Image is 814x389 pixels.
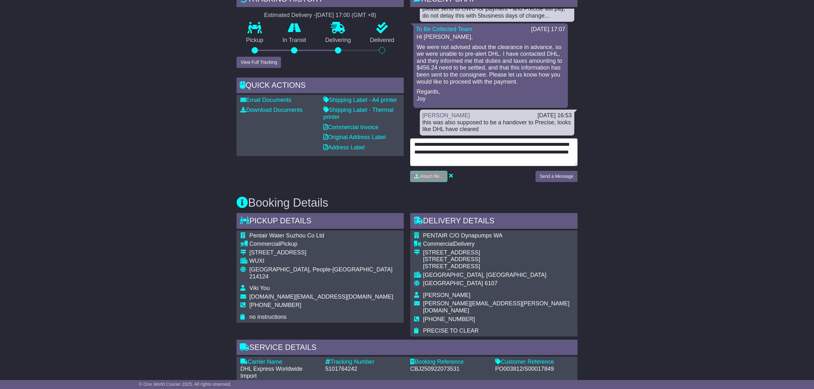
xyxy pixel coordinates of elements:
a: To Be Collected Team [416,26,472,32]
div: [DATE] 17:00 (GMT +8) [316,12,376,19]
div: CBJ250922073531 [410,366,489,373]
span: © One World Courier 2025. All rights reserved. [139,382,231,387]
span: PENTAIR C/O Dynapumps WA [423,232,503,239]
span: [PERSON_NAME][EMAIL_ADDRESS][PERSON_NAME][DOMAIN_NAME] [423,300,569,314]
span: Pentair Water Suzhou Co Ltd [249,232,324,239]
p: Delivering [316,37,361,44]
a: Commercial Invoice [323,124,378,130]
span: Commercial [249,241,280,247]
span: [PHONE_NUMBER] [423,316,475,322]
span: PRECISE TO CLEAR [423,327,478,334]
p: Hi [PERSON_NAME], [417,34,565,41]
a: Shipping Label - Thermal printer [323,107,394,120]
div: Delivery [423,241,574,248]
div: [STREET_ADDRESS] [423,256,574,263]
button: Send a Message [536,171,577,182]
a: Original Address Label [323,134,386,140]
p: Pickup [237,37,273,44]
span: 6107 [485,280,497,286]
div: Carrier Name [240,359,319,366]
div: [GEOGRAPHIC_DATA], [GEOGRAPHIC_DATA] [423,272,574,279]
h3: Booking Details [237,196,577,209]
span: Viki You [249,285,270,291]
div: PO003812/S00017849 [495,366,574,373]
a: Download Documents [240,107,303,113]
p: We were not advised about the clearance in advance, so we were unable to pre-alert DHL. I have co... [417,44,565,86]
a: Shipping Label - A4 printer [323,97,397,103]
div: [STREET_ADDRESS] [249,249,400,256]
div: WUXI [249,258,400,265]
span: Commercial [423,241,454,247]
div: Booking Reference [410,359,489,366]
button: View Full Tracking [237,57,281,68]
div: [DATE] 16:53 [537,112,572,119]
div: Delivery Details [410,213,577,230]
span: no instructions [249,314,287,320]
p: Delivered [361,37,404,44]
p: Regards, Joy [417,88,565,102]
span: [GEOGRAPHIC_DATA], People-[GEOGRAPHIC_DATA] [249,266,393,273]
span: [PHONE_NUMBER] [249,302,301,308]
div: DHL Express Worldwide Import [240,366,319,379]
span: [GEOGRAPHIC_DATA] [423,280,483,286]
div: Quick Actions [237,78,404,95]
span: 214124 [249,273,269,280]
a: Address Label [323,144,365,151]
div: Customer Reference [495,359,574,366]
span: [PERSON_NAME] [423,292,470,298]
p: In Transit [273,37,316,44]
a: Email Documents [240,97,291,103]
div: [STREET_ADDRESS] [423,263,574,270]
a: [PERSON_NAME] [422,112,470,119]
div: [DATE] 17:07 [531,26,565,33]
div: Estimated Delivery - [237,12,404,19]
div: Pickup Details [237,213,404,230]
div: Pickup [249,241,400,248]
div: please send to OWC for payment - and Precise will pay, do not delay this with 5business days of c... [422,5,572,19]
div: 5101764242 [325,366,404,373]
div: Tracking Number [325,359,404,366]
div: this was also supposed to be a handover to Precise, looks like DHL have cleared [422,119,572,133]
span: [DOMAIN_NAME][EMAIL_ADDRESS][DOMAIN_NAME] [249,294,393,300]
div: [STREET_ADDRESS] [423,249,574,256]
div: Service Details [237,340,577,357]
